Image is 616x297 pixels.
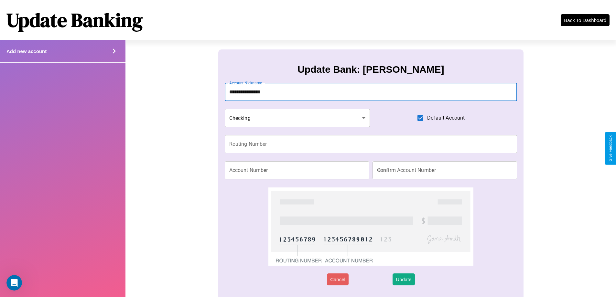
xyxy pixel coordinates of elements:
button: Cancel [327,273,349,285]
h4: Add new account [6,48,47,54]
div: Give Feedback [608,135,613,162]
button: Update [393,273,415,285]
span: Default Account [427,114,465,122]
label: Account Nickname [229,80,262,86]
iframe: Intercom live chat [6,275,22,291]
img: check [268,187,473,266]
h1: Update Banking [6,7,143,33]
button: Back To Dashboard [561,14,610,26]
h3: Update Bank: [PERSON_NAME] [297,64,444,75]
div: Checking [225,109,370,127]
